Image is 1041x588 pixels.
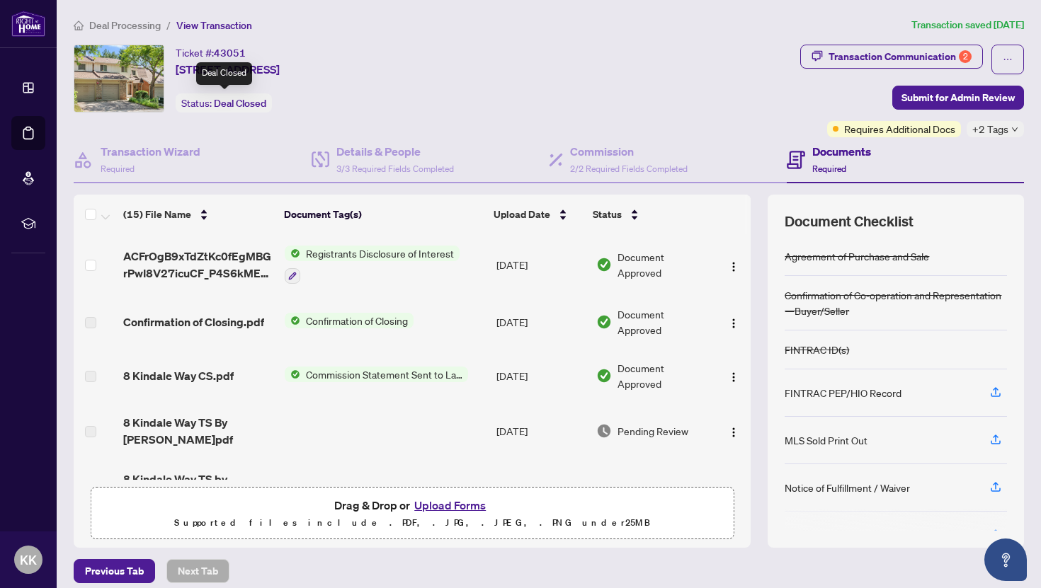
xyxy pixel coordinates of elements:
div: Deal Closed [196,62,252,85]
img: Status Icon [285,313,300,328]
td: [DATE] [491,295,591,349]
th: Document Tag(s) [278,195,488,234]
img: Logo [728,318,739,329]
div: FINTRAC ID(s) [785,342,849,357]
span: down [1011,126,1018,133]
span: [STREET_ADDRESS] [176,61,280,78]
span: ACFrOgB9xTdZtKc0fEgMBGrPwI8V27icuCF_P4S6kMEU21pGWRPwI2371tcDJyz.pdf [123,248,273,282]
img: Document Status [596,423,612,439]
button: Logo [722,364,745,387]
td: [DATE] [491,403,591,459]
li: / [166,17,171,33]
img: Logo [728,371,739,383]
span: KK [20,550,37,570]
span: Document Checklist [785,212,914,231]
span: Required [812,163,846,174]
img: Document Status [596,368,612,384]
h4: Transaction Wizard [101,143,200,160]
span: (15) File Name [123,207,191,222]
img: IMG-N12263077_1.jpg [74,45,164,112]
span: Document Approved [618,306,710,338]
span: Status [593,207,622,222]
th: Status [587,195,711,234]
div: Ticket #: [176,45,246,61]
img: logo [11,11,45,37]
span: ellipsis [1003,54,1013,64]
div: Confirmation of Co-operation and Representation—Buyer/Seller [785,287,1007,318]
span: Document Approved [618,360,710,391]
td: [DATE] [491,349,591,403]
img: Status Icon [285,367,300,382]
span: Confirmation of Closing [300,313,414,328]
span: Submit for Admin Review [901,86,1015,109]
div: FINTRAC PEP/HIO Record [785,385,901,400]
div: 2 [959,50,972,63]
img: Document Status [596,314,612,330]
button: Logo [722,311,745,333]
article: Transaction saved [DATE] [911,17,1024,33]
h4: Documents [812,143,871,160]
span: Deal Closed [214,97,266,110]
span: 8 Kindale Way TS By [PERSON_NAME]pdf [123,414,273,448]
img: Logo [728,261,739,272]
button: Status IconConfirmation of Closing [285,313,414,328]
span: Upload Date [494,207,550,222]
button: Previous Tab [74,559,155,583]
td: [DATE] [491,234,591,295]
button: Logo [722,253,745,276]
div: Transaction Communication [829,45,972,68]
img: Logo [728,427,739,438]
h4: Details & People [336,143,454,160]
th: (15) File Name [118,195,278,234]
button: Upload Forms [410,496,490,514]
span: Registrants Disclosure of Interest [300,246,460,261]
span: 2/2 Required Fields Completed [570,163,688,174]
span: +2 Tags [972,121,1008,137]
span: Deal Processing [89,19,161,32]
button: Submit for Admin Review [892,86,1024,110]
h4: Commission [570,143,688,160]
span: Required [101,163,135,174]
td: [DATE] [491,459,591,516]
span: Previous Tab [85,560,144,582]
span: home [74,21,84,30]
button: Status IconRegistrants Disclosure of Interest [285,246,460,284]
span: Drag & Drop or [334,496,490,514]
div: Notice of Fulfillment / Waiver [785,480,910,495]
span: View Transaction [176,19,252,32]
span: Drag & Drop orUpload FormsSupported files include .PDF, .JPG, .JPEG, .PNG under25MB [91,488,733,540]
button: Transaction Communication2 [800,45,983,69]
button: Open asap [984,538,1027,581]
span: 8 Kindale Way CS.pdf [123,367,234,384]
div: MLS Sold Print Out [785,432,868,448]
span: Commission Statement Sent to Lawyer [300,367,468,382]
span: Requires Additional Docs [844,121,955,137]
th: Upload Date [488,195,587,234]
img: Status Icon [285,246,300,261]
p: Supported files include .PDF, .JPG, .JPEG, .PNG under 25 MB [100,514,724,531]
img: Document Status [596,257,612,272]
span: Document Approved [618,249,710,280]
span: 8 Kindale Way TS by [PERSON_NAME]pdf [123,471,273,505]
button: Next Tab [166,559,229,583]
span: 3/3 Required Fields Completed [336,163,454,174]
button: Logo [722,420,745,442]
span: Confirmation of Closing.pdf [123,313,264,330]
div: Agreement of Purchase and Sale [785,248,929,264]
span: Pending Review [618,423,688,439]
span: 43051 [214,47,246,59]
div: Status: [176,93,272,113]
button: Status IconCommission Statement Sent to Lawyer [285,367,468,382]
